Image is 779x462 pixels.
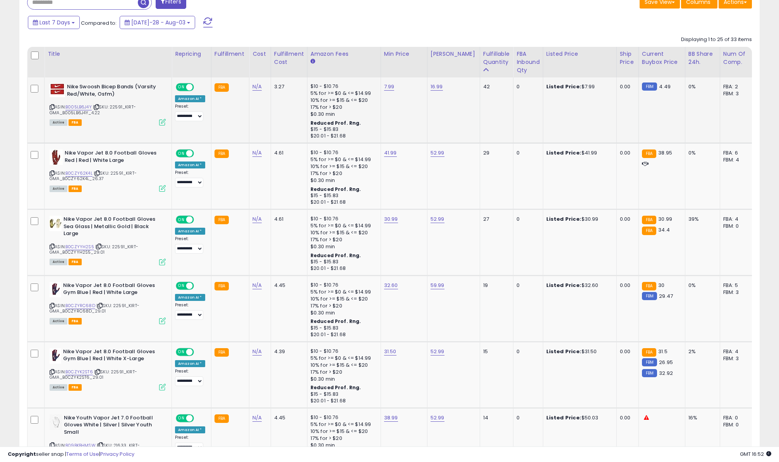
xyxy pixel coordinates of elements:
div: 17% for > $20 [311,236,375,243]
a: N/A [252,149,262,157]
div: seller snap | | [8,451,134,458]
b: Listed Price: [546,215,582,223]
div: Amazon AI * [175,228,205,235]
small: FBM [642,369,657,377]
span: OFF [193,216,205,223]
a: 38.99 [384,414,398,422]
img: 319KuAkQWYL._SL40_.jpg [50,348,61,364]
a: 32.60 [384,282,398,289]
a: 52.99 [431,149,444,157]
div: $50.03 [546,414,611,421]
div: $41.99 [546,149,611,156]
div: FBA: 4 [723,348,749,355]
div: $20.01 - $21.68 [311,133,375,139]
span: 4.49 [659,83,671,90]
small: FBA [214,216,229,224]
div: 5% for >= $0 & <= $14.99 [311,355,375,362]
b: Listed Price: [546,414,582,421]
div: $0.30 min [311,177,375,184]
img: 41JtJeqVyRL._SL40_.jpg [50,216,62,231]
small: FBA [214,149,229,158]
div: 10% for >= $15 & <= $20 [311,362,375,369]
span: | SKU: 22591_KIRT-GMA_B0CZYRC68D_29.01 [50,302,139,314]
div: Fulfillment [214,50,246,58]
b: Listed Price: [546,149,582,156]
a: 41.99 [384,149,397,157]
button: Last 7 Days [28,16,80,29]
div: 0.00 [620,348,633,355]
a: N/A [252,282,262,289]
div: ASIN: [50,282,166,323]
div: 10% for >= $15 & <= $20 [311,97,375,104]
div: Preset: [175,236,205,254]
div: [PERSON_NAME] [431,50,477,58]
span: ON [177,349,186,355]
b: Reduced Prof. Rng. [311,120,361,126]
div: FBM: 3 [723,289,749,296]
div: 3.27 [274,83,301,90]
span: | SKU: 22591_KIRT-GMA_B0CZYYH2S5_29.01 [50,244,138,255]
b: Reduced Prof. Rng. [311,318,361,325]
div: Displaying 1 to 25 of 33 items [681,36,752,43]
small: FBA [214,83,229,92]
img: 41OrKJvbInL._SL40_.jpg [50,149,63,165]
div: 27 [483,216,507,223]
div: Preset: [175,369,205,386]
div: 5% for >= $0 & <= $14.99 [311,421,375,428]
span: 30 [658,282,664,289]
b: Listed Price: [546,348,582,355]
div: Preset: [175,170,205,187]
span: Last 7 Days [39,19,70,26]
div: $20.01 - $21.68 [311,331,375,338]
a: N/A [252,348,262,356]
div: Cost [252,50,268,58]
a: 59.99 [431,282,444,289]
div: Preset: [175,302,205,320]
span: FBA [69,384,82,391]
div: FBM: 4 [723,156,749,163]
a: B0CZY62K4L [65,170,93,177]
div: 0.00 [620,216,633,223]
small: FBA [214,414,229,423]
span: 34.4 [658,226,670,234]
div: Amazon AI * [175,360,205,367]
a: 52.99 [431,215,444,223]
span: 32.92 [659,369,673,377]
a: 16.99 [431,83,443,91]
div: $10 - $10.76 [311,282,375,289]
span: All listings currently available for purchase on Amazon [50,318,67,325]
a: 52.99 [431,348,444,356]
div: 2% [688,348,714,355]
small: FBM [642,358,657,366]
div: FBA: 4 [723,216,749,223]
small: FBA [214,348,229,357]
div: $10 - $10.76 [311,414,375,421]
div: FBA: 0 [723,414,749,421]
div: Min Price [384,50,424,58]
b: Reduced Prof. Rng. [311,186,361,192]
div: $0.30 min [311,243,375,250]
div: 0.00 [620,149,633,156]
span: OFF [193,415,205,421]
div: 4.61 [274,149,301,156]
div: 5% for >= $0 & <= $14.99 [311,90,375,97]
div: 4.61 [274,216,301,223]
span: 2025-08-11 16:52 GMT [740,450,771,458]
div: $10 - $10.76 [311,83,375,90]
div: 0% [688,83,714,90]
a: Privacy Policy [100,450,134,458]
span: ON [177,216,186,223]
div: $15 - $15.83 [311,192,375,199]
div: $31.50 [546,348,611,355]
span: All listings currently available for purchase on Amazon [50,185,67,192]
div: ASIN: [50,149,166,191]
div: Current Buybox Price [642,50,682,66]
div: 15 [483,348,507,355]
div: ASIN: [50,348,166,390]
span: FBA [69,185,82,192]
div: Num of Comp. [723,50,752,66]
a: N/A [252,83,262,91]
img: 21DanC2xRAL._SL40_.jpg [50,414,62,430]
b: Reduced Prof. Rng. [311,384,361,391]
a: 52.99 [431,414,444,422]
